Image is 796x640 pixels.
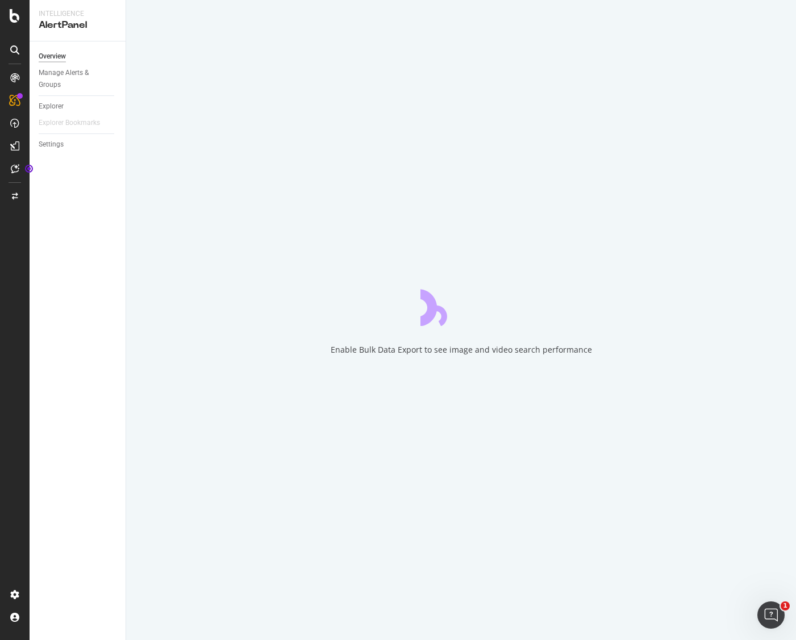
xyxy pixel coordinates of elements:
[757,601,785,629] iframe: Intercom live chat
[39,139,64,150] div: Settings
[39,51,118,62] a: Overview
[331,344,592,355] div: Enable Bulk Data Export to see image and video search performance
[39,51,66,62] div: Overview
[39,117,111,129] a: Explorer Bookmarks
[39,19,116,32] div: AlertPanel
[420,285,502,326] div: animation
[39,101,64,112] div: Explorer
[39,139,118,150] a: Settings
[781,601,790,610] span: 1
[39,101,118,112] a: Explorer
[39,117,100,129] div: Explorer Bookmarks
[39,9,116,19] div: Intelligence
[39,67,118,91] a: Manage Alerts & Groups
[39,67,107,91] div: Manage Alerts & Groups
[24,164,34,174] div: Tooltip anchor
